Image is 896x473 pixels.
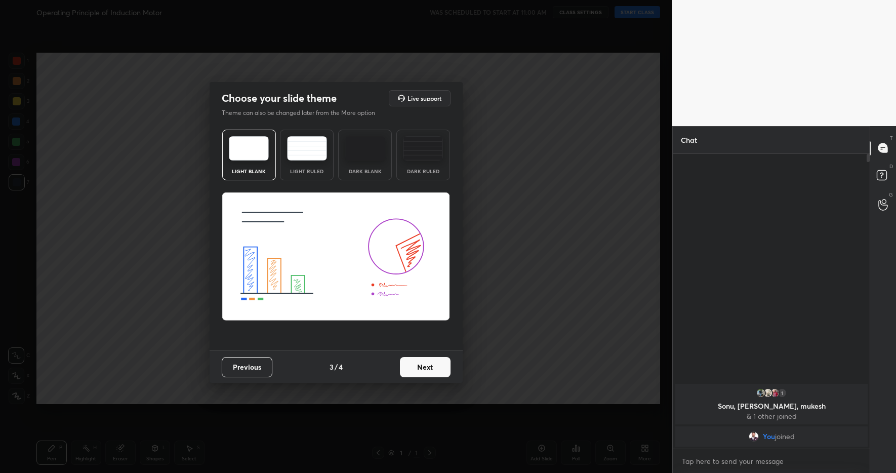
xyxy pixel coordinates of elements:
[222,108,386,117] p: Theme can also be changed later from the More option
[403,136,443,161] img: darkRuledTheme.de295e13.svg
[335,362,338,372] h4: /
[403,169,443,174] div: Dark Ruled
[681,402,862,410] p: Sonu, [PERSON_NAME], mukesh
[222,357,272,377] button: Previous
[889,191,893,199] p: G
[763,388,773,398] img: 9081843af544456586c459531e725913.jpg
[345,169,385,174] div: Dark Blank
[222,92,337,105] h2: Choose your slide theme
[775,432,794,441] span: joined
[756,388,766,398] img: 1996a41c05a54933bfa64e97c9bd7d8b.jpg
[345,136,385,161] img: darkTheme.f0cc69e5.svg
[339,362,343,372] h4: 4
[330,362,334,372] h4: 3
[408,95,441,101] h5: Live support
[229,169,269,174] div: Light Blank
[762,432,775,441] span: You
[890,134,893,142] p: T
[673,127,705,153] p: Chat
[287,136,327,161] img: lightRuledTheme.5fabf969.svg
[229,136,269,161] img: lightTheme.e5ed3b09.svg
[770,388,780,398] img: db500a96215b46539d6c2ed345a88a13.jpg
[681,412,862,420] p: & 1 other joined
[889,163,893,170] p: D
[222,192,450,321] img: lightThemeBanner.fbc32fad.svg
[400,357,451,377] button: Next
[748,431,758,442] img: 346f0f38a6c4438db66fc738dbaec893.jpg
[673,382,870,449] div: grid
[287,169,327,174] div: Light Ruled
[777,388,787,398] div: 1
